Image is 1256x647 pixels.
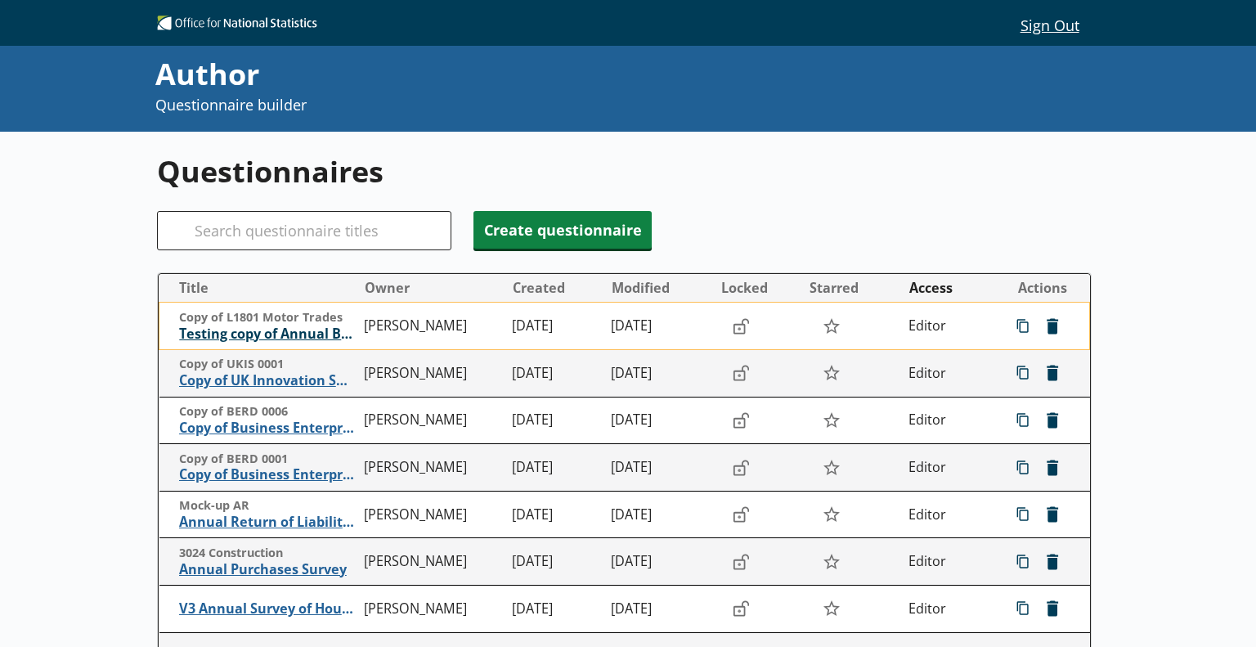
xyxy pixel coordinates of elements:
[814,311,849,342] button: Star
[814,357,849,389] button: Star
[605,275,712,301] button: Modified
[179,546,357,561] span: 3024 Construction
[179,357,357,372] span: Copy of UKIS 0001
[505,538,604,586] td: [DATE]
[901,303,1000,350] td: Editor
[505,444,604,492] td: [DATE]
[724,359,757,387] button: Lock
[179,600,357,618] span: V3 Annual Survey of Hours and Earnings
[179,452,357,467] span: Copy of BERD 0001
[357,538,506,586] td: [PERSON_NAME]
[901,538,1000,586] td: Editor
[155,95,841,115] p: Questionnaire builder
[901,491,1000,538] td: Editor
[157,151,1092,191] h1: Questionnaires
[714,275,801,301] button: Locked
[179,498,357,514] span: Mock-up AR
[358,275,505,301] button: Owner
[473,211,652,249] button: Create questionnaire
[179,404,357,420] span: Copy of BERD 0006
[604,586,713,633] td: [DATE]
[505,491,604,538] td: [DATE]
[604,397,713,444] td: [DATE]
[179,310,356,326] span: Copy of L1801 Motor Trades
[814,499,849,530] button: Star
[604,538,713,586] td: [DATE]
[604,350,713,398] td: [DATE]
[357,586,506,633] td: [PERSON_NAME]
[179,372,357,389] span: Copy of UK Innovation Survey [DATE] - [DATE]
[604,303,713,350] td: [DATE]
[814,452,849,483] button: Star
[814,593,849,624] button: Star
[901,586,1000,633] td: Editor
[157,211,451,250] input: Search questionnaire titles
[724,454,757,482] button: Lock
[724,595,757,622] button: Lock
[604,491,713,538] td: [DATE]
[803,275,900,301] button: Starred
[1007,11,1092,38] button: Sign Out
[724,548,757,576] button: Lock
[357,491,506,538] td: [PERSON_NAME]
[505,350,604,398] td: [DATE]
[357,350,506,398] td: [PERSON_NAME]
[179,514,357,531] span: Annual Return of Liabilities and Assets
[505,397,604,444] td: [DATE]
[902,275,999,301] button: Access
[357,397,506,444] td: [PERSON_NAME]
[901,444,1000,492] td: Editor
[724,312,757,340] button: Lock
[179,420,357,437] span: Copy of Business Enterprise Research and Development
[814,405,849,436] button: Star
[166,275,357,301] button: Title
[724,407,757,434] button: Lock
[505,303,604,350] td: [DATE]
[155,54,841,95] div: Author
[357,444,506,492] td: [PERSON_NAME]
[179,466,357,483] span: Copy of Business Enterprise Research and Development
[814,546,849,577] button: Star
[604,444,713,492] td: [DATE]
[505,586,604,633] td: [DATE]
[901,350,1000,398] td: Editor
[724,501,757,528] button: Lock
[179,561,357,578] span: Annual Purchases Survey
[357,303,506,350] td: [PERSON_NAME]
[1000,274,1089,303] th: Actions
[901,397,1000,444] td: Editor
[506,275,603,301] button: Created
[179,326,356,343] span: Testing copy of Annual Business Survey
